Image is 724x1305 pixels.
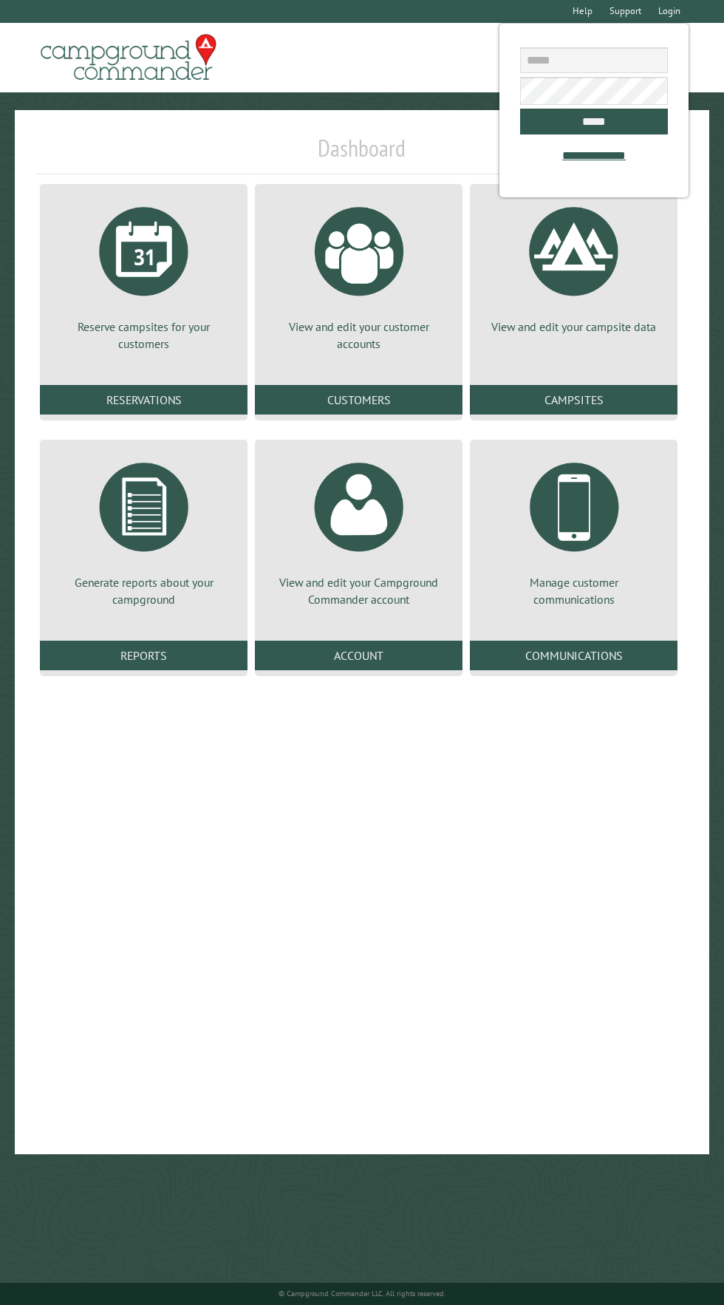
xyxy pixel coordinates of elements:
a: Reports [40,641,247,670]
h1: Dashboard [36,134,688,174]
p: Generate reports about your campground [58,574,230,607]
a: Communications [470,641,677,670]
p: View and edit your campsite data [488,318,660,335]
a: Generate reports about your campground [58,452,230,607]
a: Reserve campsites for your customers [58,196,230,352]
a: View and edit your campsite data [488,196,660,335]
p: View and edit your customer accounts [273,318,445,352]
a: Manage customer communications [488,452,660,607]
a: View and edit your customer accounts [273,196,445,352]
p: Reserve campsites for your customers [58,318,230,352]
p: Manage customer communications [488,574,660,607]
a: Reservations [40,385,247,415]
small: © Campground Commander LLC. All rights reserved. [279,1289,445,1298]
a: Customers [255,385,462,415]
a: Account [255,641,462,670]
p: View and edit your Campground Commander account [273,574,445,607]
img: Campground Commander [36,29,221,86]
a: Campsites [470,385,677,415]
a: View and edit your Campground Commander account [273,452,445,607]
